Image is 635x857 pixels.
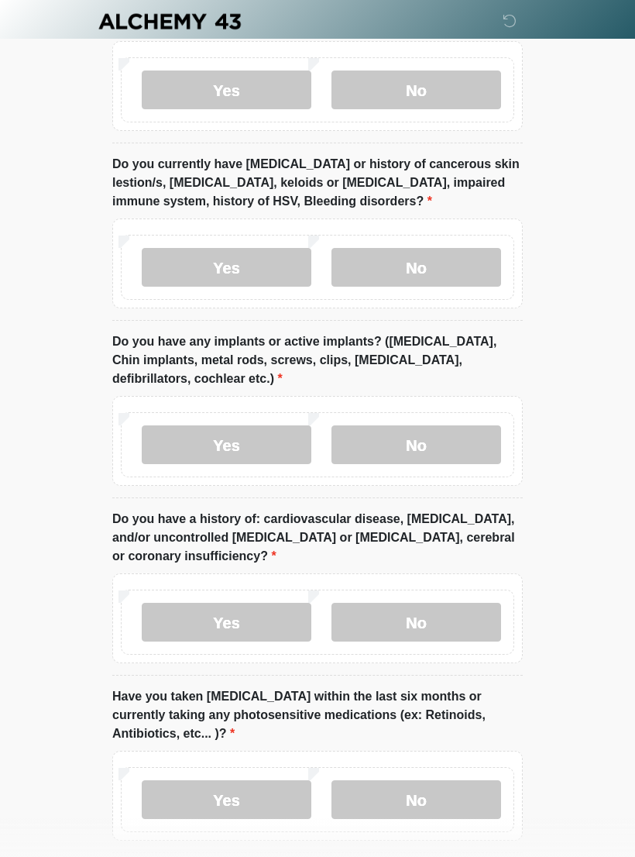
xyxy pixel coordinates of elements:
label: Yes [142,248,311,287]
label: Yes [142,780,311,819]
label: No [331,71,501,109]
label: Do you have a history of: cardiovascular disease, [MEDICAL_DATA], and/or uncontrolled [MEDICAL_DA... [112,510,523,566]
label: Yes [142,71,311,109]
label: Have you taken [MEDICAL_DATA] within the last six months or currently taking any photosensitive m... [112,687,523,743]
label: No [331,780,501,819]
label: No [331,425,501,464]
label: Do you have any implants or active implants? ([MEDICAL_DATA], Chin implants, metal rods, screws, ... [112,332,523,388]
label: No [331,248,501,287]
label: Yes [142,603,311,642]
label: Do you currently have [MEDICAL_DATA] or history of cancerous skin lestion/s, [MEDICAL_DATA], kelo... [112,155,523,211]
label: No [331,603,501,642]
img: Alchemy 43 Logo [97,12,242,31]
label: Yes [142,425,311,464]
